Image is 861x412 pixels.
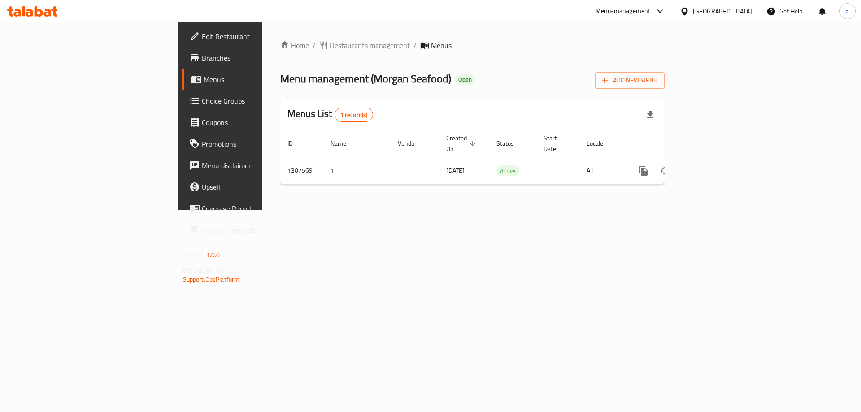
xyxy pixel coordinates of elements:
[633,160,654,182] button: more
[202,139,315,149] span: Promotions
[204,74,315,85] span: Menus
[206,249,220,261] span: 1.0.0
[202,52,315,63] span: Branches
[446,165,465,176] span: [DATE]
[398,138,428,149] span: Vendor
[280,40,665,51] nav: breadcrumb
[455,74,475,85] div: Open
[182,155,322,176] a: Menu disclaimer
[202,31,315,42] span: Edit Restaurant
[202,182,315,192] span: Upsell
[335,108,374,122] div: Total records count
[183,249,205,261] span: Version:
[182,176,322,198] a: Upsell
[182,69,322,90] a: Menus
[182,133,322,155] a: Promotions
[330,40,410,51] span: Restaurants management
[319,40,410,51] a: Restaurants management
[626,130,726,157] th: Actions
[182,198,322,219] a: Coverage Report
[202,160,315,171] span: Menu disclaimer
[846,6,849,16] span: a
[496,165,519,176] div: Active
[596,6,651,17] div: Menu-management
[202,225,315,235] span: Grocery Checklist
[431,40,452,51] span: Menus
[183,265,224,276] span: Get support on:
[182,219,322,241] a: Grocery Checklist
[536,157,579,184] td: -
[455,76,475,83] span: Open
[639,104,661,126] div: Export file
[446,133,478,154] span: Created On
[587,138,615,149] span: Locale
[182,26,322,47] a: Edit Restaurant
[183,273,240,285] a: Support.OpsPlatform
[287,107,373,122] h2: Menus List
[693,6,752,16] div: [GEOGRAPHIC_DATA]
[202,203,315,214] span: Coverage Report
[280,69,451,89] span: Menu management ( Morgan Seafood )
[335,111,373,119] span: 1 record(s)
[544,133,569,154] span: Start Date
[496,138,526,149] span: Status
[182,47,322,69] a: Branches
[202,117,315,128] span: Coupons
[323,157,391,184] td: 1
[595,72,665,89] button: Add New Menu
[287,138,304,149] span: ID
[602,75,657,86] span: Add New Menu
[413,40,417,51] li: /
[202,95,315,106] span: Choice Groups
[182,90,322,112] a: Choice Groups
[579,157,626,184] td: All
[182,112,322,133] a: Coupons
[496,166,519,176] span: Active
[330,138,358,149] span: Name
[280,130,726,185] table: enhanced table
